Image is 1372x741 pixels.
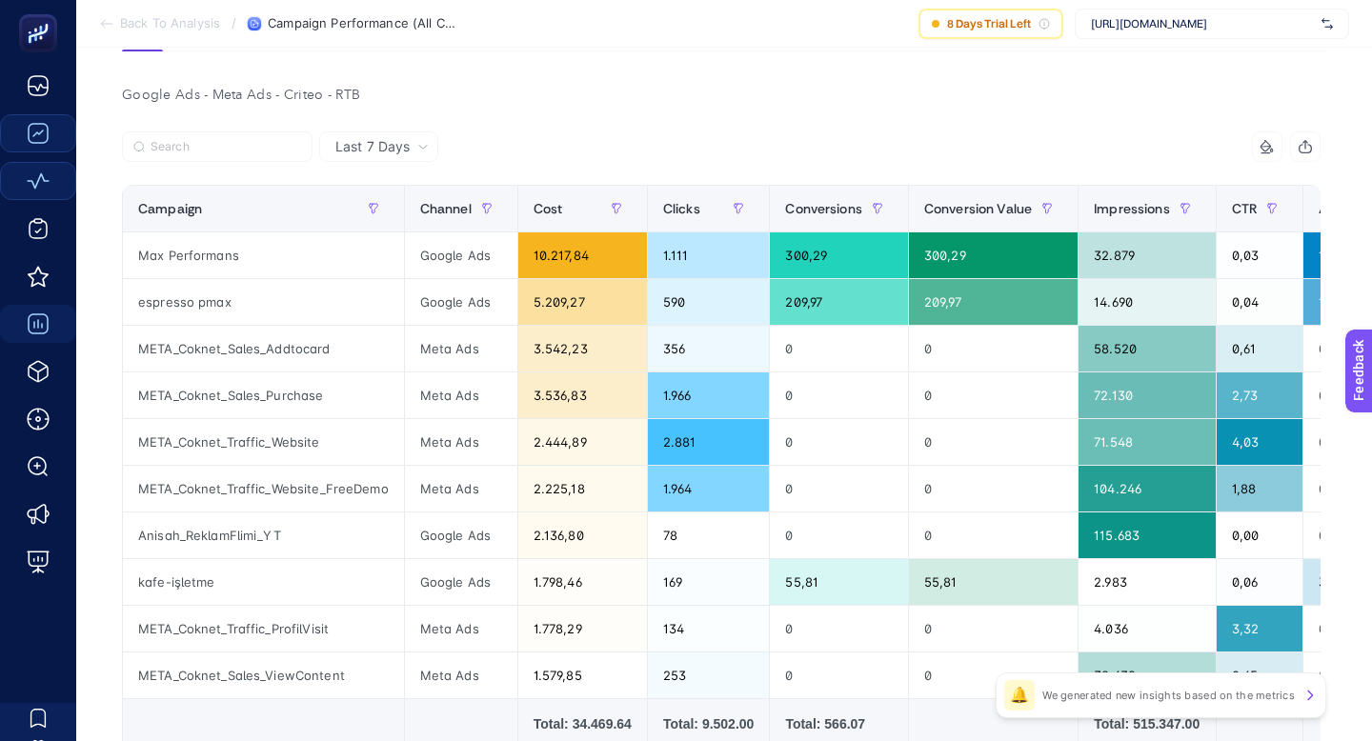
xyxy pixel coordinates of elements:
div: 134 [648,606,769,651]
div: Total: 566.07 [785,714,893,733]
span: Campaign [138,201,202,216]
div: META_Coknet_Sales_Addtocard [123,326,404,371]
span: [URL][DOMAIN_NAME] [1091,16,1314,31]
div: 0 [770,512,908,558]
span: Feedback [11,6,72,21]
span: Clicks [663,201,700,216]
div: Anisah_ReklamFlimi_YT [123,512,404,558]
div: 2.983 [1079,559,1216,605]
div: 4.036 [1079,606,1216,651]
span: Campaign Performance (All Channel) [268,16,458,31]
div: 0,06 [1217,559,1302,605]
div: Meta Ads [405,326,517,371]
div: 0,03 [1217,232,1302,278]
div: 0,00 [1217,512,1302,558]
div: 209,97 [770,279,908,325]
div: Google Ads [405,559,517,605]
div: Google Ads - Meta Ads - Criteo - RTB [107,82,1336,109]
div: 3.542,23 [518,326,647,371]
div: 14.690 [1079,279,1216,325]
div: 72.130 [1079,372,1216,418]
div: 1.798,46 [518,559,647,605]
span: Impressions [1094,201,1170,216]
div: 0,61 [1217,326,1302,371]
img: svg%3e [1322,14,1333,33]
span: Conversion Value [924,201,1032,216]
div: Total: 515.347.00 [1094,714,1200,733]
div: 300,29 [770,232,908,278]
div: 0 [770,326,908,371]
div: 1.778,29 [518,606,647,651]
div: 2.136,80 [518,512,647,558]
div: Total: 34.469.64 [534,714,632,733]
div: 38.632 [1079,652,1216,698]
div: Google Ads [405,512,517,558]
div: 209,97 [909,279,1078,325]
div: 55,81 [770,559,908,605]
div: 3,32 [1217,606,1302,651]
div: META_Coknet_Sales_Purchase [123,372,404,418]
div: 0 [770,606,908,651]
div: 0 [909,512,1078,558]
input: Search [151,140,301,154]
div: 0 [770,419,908,465]
div: 58.520 [1079,326,1216,371]
div: 0,65 [1217,652,1302,698]
div: 🔔 [1004,680,1035,711]
div: 2,73 [1217,372,1302,418]
div: 78 [648,512,769,558]
div: 0 [909,606,1078,651]
div: 3.536,83 [518,372,647,418]
div: kafe-işletme [123,559,404,605]
div: 300,29 [909,232,1078,278]
div: META_Coknet_Sales_ViewContent [123,652,404,698]
div: META_Coknet_Traffic_Website_FreeDemo [123,466,404,511]
div: 1.964 [648,466,769,511]
div: 1.579,85 [518,652,647,698]
p: We generated new insights based on the metrics [1042,688,1295,703]
div: 1.111 [648,232,769,278]
div: 0 [770,466,908,511]
div: META_Coknet_Traffic_Website [123,419,404,465]
div: 0,04 [1217,279,1302,325]
div: 0 [770,652,908,698]
div: Meta Ads [405,419,517,465]
span: 8 Days Trial Left [947,16,1031,31]
div: 0 [909,372,1078,418]
div: 0 [909,419,1078,465]
div: 71.548 [1079,419,1216,465]
div: Google Ads [405,232,517,278]
div: 104.246 [1079,466,1216,511]
div: Meta Ads [405,606,517,651]
div: 2.444,89 [518,419,647,465]
div: 115.683 [1079,512,1216,558]
div: Max Performans [123,232,404,278]
div: 32.879 [1079,232,1216,278]
span: Back To Analysis [120,16,220,31]
div: 5.209,27 [518,279,647,325]
div: 2.881 [648,419,769,465]
div: 356 [648,326,769,371]
div: 4,03 [1217,419,1302,465]
div: Google Ads [405,279,517,325]
span: Channel [420,201,472,216]
div: 1,88 [1217,466,1302,511]
span: Conversions [785,201,862,216]
div: 253 [648,652,769,698]
div: 0 [909,326,1078,371]
div: Meta Ads [405,652,517,698]
div: 1.966 [648,372,769,418]
div: espresso pmax [123,279,404,325]
div: Meta Ads [405,372,517,418]
span: Cost [534,201,563,216]
div: 2.225,18 [518,466,647,511]
div: 0 [909,466,1078,511]
div: META_Coknet_Traffic_ProfilVisit [123,606,404,651]
span: / [232,15,236,30]
div: Total: 9.502.00 [663,714,754,733]
div: 169 [648,559,769,605]
div: Meta Ads [405,466,517,511]
div: 0 [909,652,1078,698]
div: 55,81 [909,559,1078,605]
span: Last 7 Days [335,137,410,156]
